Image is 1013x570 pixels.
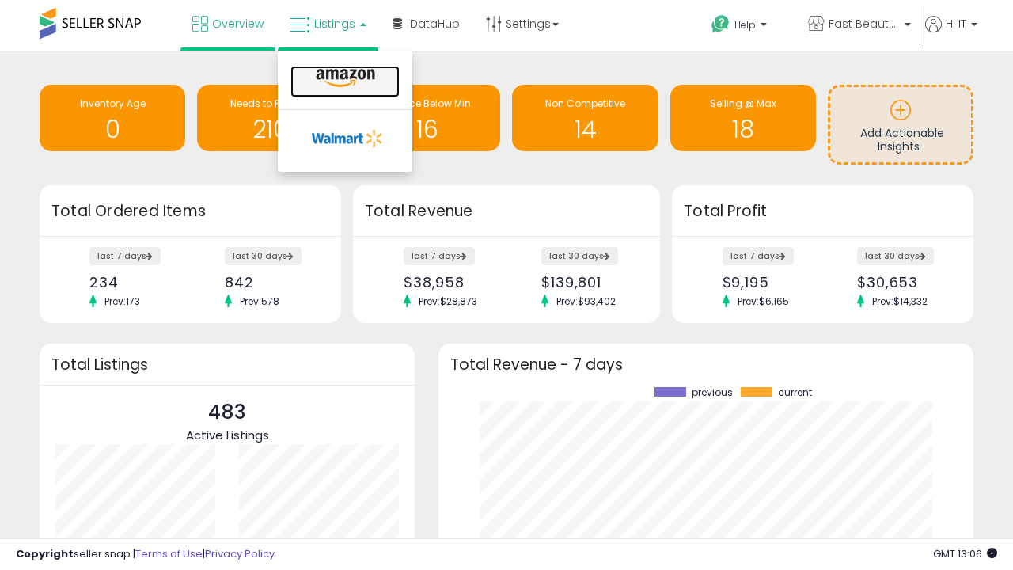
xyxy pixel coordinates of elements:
h1: 210 [205,116,335,142]
label: last 7 days [404,247,475,265]
a: Needs to Reprice 210 [197,85,343,151]
p: 483 [186,397,269,427]
h3: Total Ordered Items [51,200,329,222]
span: Prev: 578 [232,294,287,308]
span: Prev: $28,873 [411,294,485,308]
h1: 16 [362,116,492,142]
span: Prev: $93,402 [548,294,624,308]
a: BB Price Below Min 16 [355,85,500,151]
span: previous [692,387,733,398]
h3: Total Revenue [365,200,648,222]
label: last 7 days [723,247,794,265]
h1: 0 [47,116,177,142]
a: Terms of Use [135,546,203,561]
label: last 30 days [225,247,302,265]
div: 842 [225,274,313,291]
h1: 18 [678,116,808,142]
span: Prev: $14,332 [864,294,935,308]
strong: Copyright [16,546,74,561]
label: last 30 days [541,247,618,265]
a: Selling @ Max 18 [670,85,816,151]
span: Active Listings [186,427,269,443]
span: Inventory Age [80,97,146,110]
div: $139,801 [541,274,632,291]
span: DataHub [410,16,460,32]
label: last 7 days [89,247,161,265]
a: Hi IT [925,16,977,51]
i: Get Help [711,14,730,34]
h3: Total Profit [684,200,962,222]
div: $9,195 [723,274,811,291]
span: Help [734,18,756,32]
h3: Total Revenue - 7 days [450,359,962,370]
span: BB Price Below Min [384,97,471,110]
div: 234 [89,274,178,291]
h3: Total Listings [51,359,403,370]
label: last 30 days [857,247,934,265]
span: current [778,387,812,398]
span: 2025-09-12 13:06 GMT [933,546,997,561]
div: $30,653 [857,274,946,291]
span: Add Actionable Insights [860,125,944,155]
span: Needs to Reprice [230,97,310,110]
div: seller snap | | [16,547,275,562]
span: Non Competitive [545,97,625,110]
span: Hi IT [946,16,966,32]
a: Non Competitive 14 [512,85,658,151]
span: Prev: 173 [97,294,148,308]
span: Fast Beauty ([GEOGRAPHIC_DATA]) [829,16,900,32]
span: Prev: $6,165 [730,294,797,308]
h1: 14 [520,116,650,142]
div: $38,958 [404,274,495,291]
a: Add Actionable Insights [830,87,971,162]
span: Overview [212,16,264,32]
a: Privacy Policy [205,546,275,561]
span: Listings [314,16,355,32]
a: Help [699,2,794,51]
a: Inventory Age 0 [40,85,185,151]
span: Selling @ Max [710,97,776,110]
